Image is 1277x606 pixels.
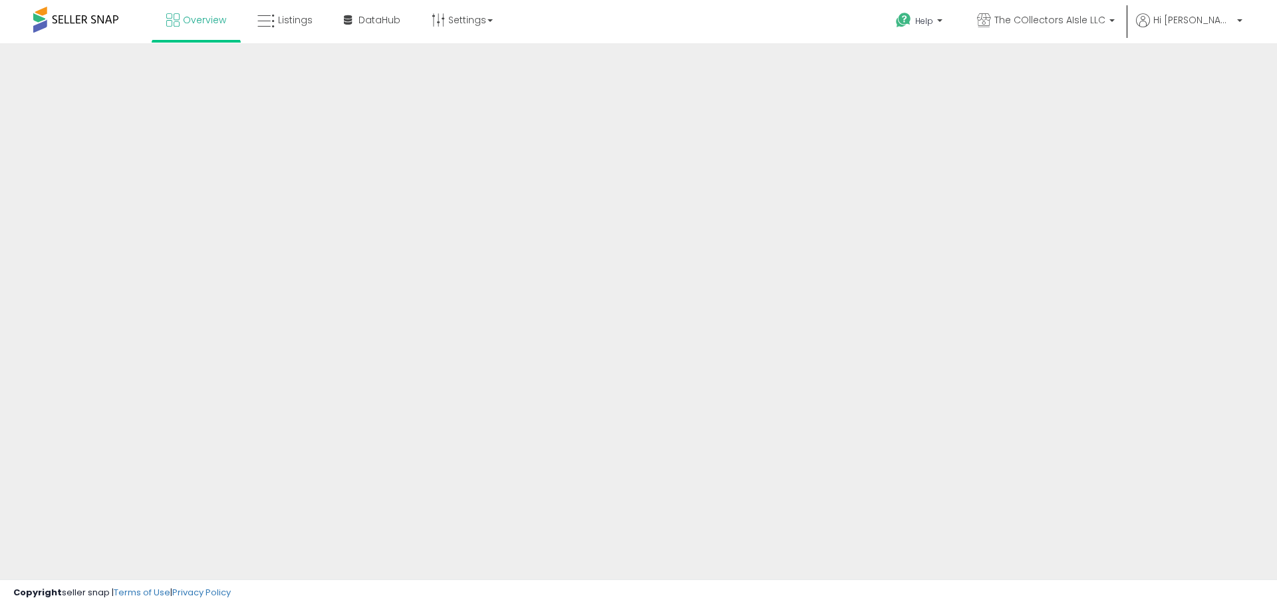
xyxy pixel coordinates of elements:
[885,2,956,43] a: Help
[358,13,400,27] span: DataHub
[114,586,170,599] a: Terms of Use
[895,12,912,29] i: Get Help
[1136,13,1242,43] a: Hi [PERSON_NAME]
[172,586,231,599] a: Privacy Policy
[278,13,313,27] span: Listings
[183,13,226,27] span: Overview
[13,587,231,599] div: seller snap | |
[994,13,1105,27] span: The COllectors AIsle LLC
[13,586,62,599] strong: Copyright
[1153,13,1233,27] span: Hi [PERSON_NAME]
[915,15,933,27] span: Help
